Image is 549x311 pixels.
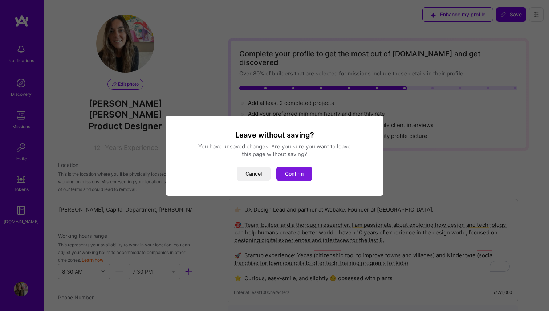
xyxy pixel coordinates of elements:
button: Cancel [237,167,271,181]
button: Confirm [276,167,312,181]
h3: Leave without saving? [174,130,375,140]
div: modal [166,116,383,196]
div: this page without saving? [174,150,375,158]
div: You have unsaved changes. Are you sure you want to leave [174,143,375,150]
